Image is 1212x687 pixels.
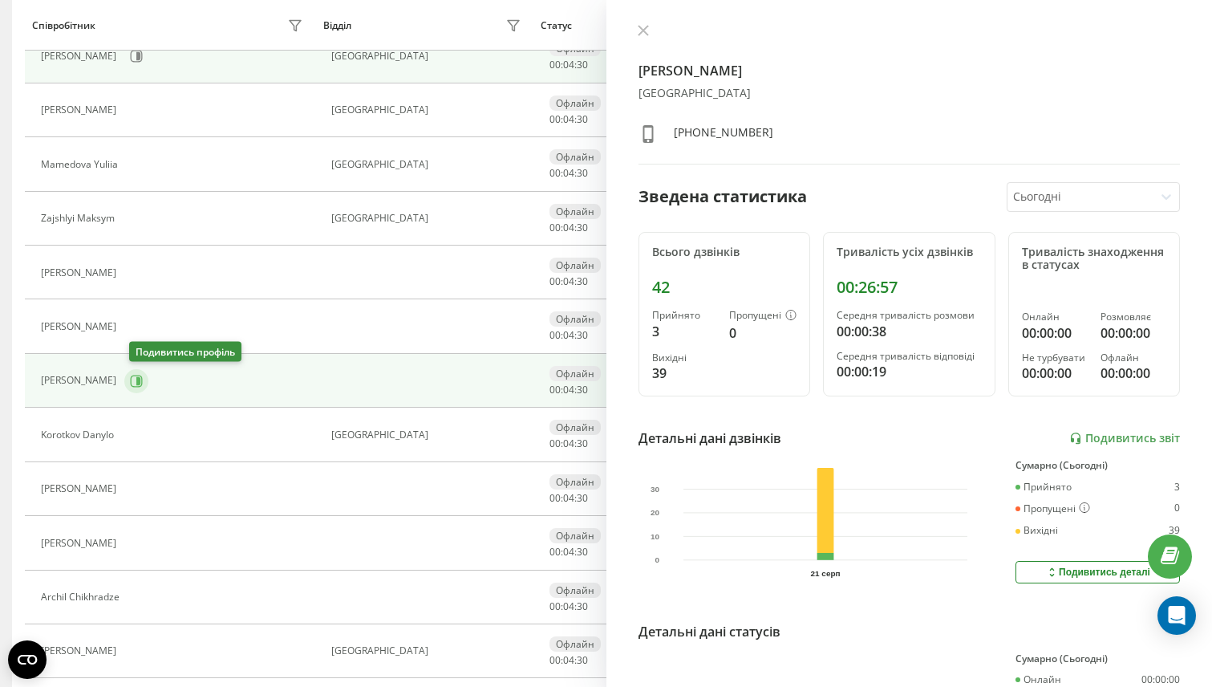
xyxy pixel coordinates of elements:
[129,342,241,362] div: Подивитись профіль
[323,20,351,31] div: Відділ
[837,246,982,259] div: Тривалість усіх дзвінків
[638,185,807,209] div: Зведена статистика
[549,221,561,234] span: 00
[1022,323,1088,343] div: 00:00:00
[638,429,781,448] div: Детальні дані дзвінків
[331,429,525,441] div: [GEOGRAPHIC_DATA]
[41,375,120,386] div: [PERSON_NAME]
[549,545,561,559] span: 00
[837,310,982,321] div: Середня тривалість розмови
[331,104,525,116] div: [GEOGRAPHIC_DATA]
[652,310,717,321] div: Прийнято
[1022,352,1088,364] div: Не турбувати
[549,528,601,543] div: Офлайн
[563,112,574,126] span: 04
[549,328,561,342] span: 00
[549,112,561,126] span: 00
[1015,502,1090,515] div: Пропущені
[549,366,601,381] div: Офлайн
[577,383,588,396] span: 30
[549,547,588,558] div: : :
[577,653,588,667] span: 30
[1174,502,1180,515] div: 0
[549,311,601,327] div: Офлайн
[549,583,601,598] div: Офлайн
[549,258,601,273] div: Офлайн
[563,274,574,288] span: 04
[638,87,1181,100] div: [GEOGRAPHIC_DATA]
[549,636,601,652] div: Офлайн
[577,545,588,559] span: 30
[41,538,120,549] div: [PERSON_NAME]
[331,159,525,170] div: [GEOGRAPHIC_DATA]
[638,622,780,641] div: Детальні дані статусів
[652,246,797,259] div: Всього дзвінків
[563,166,574,180] span: 04
[549,204,601,219] div: Офлайн
[563,221,574,234] span: 04
[563,653,574,667] span: 04
[549,168,588,179] div: : :
[577,328,588,342] span: 30
[1174,482,1180,493] div: 3
[651,508,660,517] text: 20
[1015,525,1058,536] div: Вихідні
[652,364,717,383] div: 39
[41,645,120,657] div: [PERSON_NAME]
[549,600,561,613] span: 00
[41,104,120,116] div: [PERSON_NAME]
[1141,674,1180,685] div: 00:00:00
[549,384,588,396] div: : :
[549,653,561,667] span: 00
[549,59,588,71] div: : :
[577,491,588,505] span: 30
[549,420,601,435] div: Офлайн
[577,437,588,450] span: 30
[549,222,588,234] div: : :
[41,429,118,441] div: Korotkov Danylo
[1169,525,1180,536] div: 39
[1101,364,1166,383] div: 00:00:00
[549,330,588,341] div: : :
[549,474,601,490] div: Офлайн
[837,278,982,297] div: 00:26:57
[652,352,717,364] div: Вихідні
[563,383,574,396] span: 04
[549,149,601,165] div: Офлайн
[563,328,574,342] span: 04
[651,532,660,541] text: 10
[1022,246,1167,273] div: Тривалість знаходження в статусах
[563,437,574,450] span: 04
[563,600,574,613] span: 04
[810,569,840,578] text: 21 серп
[549,114,588,125] div: : :
[1015,674,1061,685] div: Онлайн
[549,491,561,505] span: 00
[549,166,561,180] span: 00
[1069,432,1180,445] a: Подивитись звіт
[541,20,572,31] div: Статус
[41,591,124,603] div: Archil Chikhradze
[652,322,717,341] div: 3
[652,278,797,297] div: 42
[549,437,561,450] span: 00
[837,362,982,381] div: 00:00:19
[577,274,588,288] span: 30
[577,166,588,180] span: 30
[41,321,120,332] div: [PERSON_NAME]
[837,351,982,362] div: Середня тривалість відповіді
[638,61,1181,80] h4: [PERSON_NAME]
[331,213,525,224] div: [GEOGRAPHIC_DATA]
[577,221,588,234] span: 30
[837,322,982,341] div: 00:00:38
[729,310,797,323] div: Пропущені
[563,58,574,71] span: 04
[577,58,588,71] span: 30
[1022,311,1088,323] div: Онлайн
[41,483,120,494] div: [PERSON_NAME]
[1015,482,1072,493] div: Прийнято
[41,51,120,62] div: [PERSON_NAME]
[655,555,659,564] text: 0
[1015,653,1180,665] div: Сумарно (Сьогодні)
[549,383,561,396] span: 00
